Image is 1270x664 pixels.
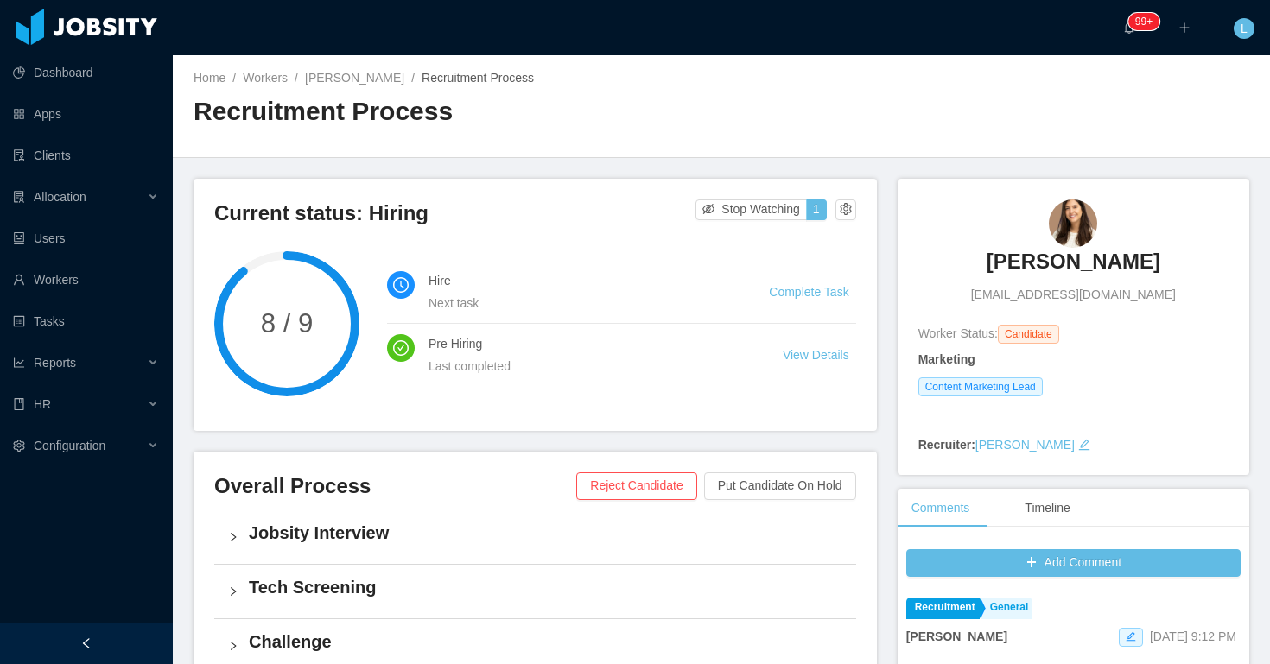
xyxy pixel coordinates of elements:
i: icon: book [13,398,25,410]
span: [DATE] 9:12 PM [1150,629,1236,643]
span: Worker Status: [918,326,998,340]
strong: Recruiter: [918,438,975,452]
i: icon: right [228,641,238,651]
a: [PERSON_NAME] [987,248,1160,286]
h2: Recruitment Process [194,94,721,130]
a: Recruitment [906,598,980,619]
a: icon: auditClients [13,138,159,173]
span: Reports [34,356,76,370]
i: icon: line-chart [13,357,25,369]
i: icon: clock-circle [393,277,409,293]
strong: [PERSON_NAME] [906,629,1007,643]
sup: 2116 [1128,13,1159,30]
div: icon: rightJobsity Interview [214,510,856,564]
a: View Details [783,348,849,362]
div: Timeline [1011,489,1083,528]
button: Reject Candidate [576,472,696,500]
h4: Jobsity Interview [249,521,842,545]
a: icon: userWorkers [13,262,159,297]
button: 1 [806,199,827,220]
i: icon: bell [1123,22,1135,34]
span: / [232,71,236,85]
span: Candidate [998,325,1059,344]
i: icon: setting [13,440,25,452]
i: icon: solution [13,191,25,203]
i: icon: right [228,586,238,597]
h3: Overall Process [214,472,576,500]
div: Last completed [429,357,741,376]
span: Allocation [34,190,86,204]
a: icon: profileTasks [13,304,159,338]
strong: Marketing [918,352,975,366]
i: icon: edit [1126,631,1136,642]
a: General [981,598,1033,619]
button: icon: setting [835,199,856,220]
button: Put Candidate On Hold [704,472,856,500]
i: icon: right [228,532,238,542]
div: Comments [898,489,984,528]
a: icon: appstoreApps [13,97,159,131]
span: / [411,71,415,85]
span: Configuration [34,439,105,452]
h4: Tech Screening [249,575,842,599]
span: Content Marketing Lead [918,377,1043,396]
h4: Pre Hiring [429,334,741,353]
h3: [PERSON_NAME] [987,248,1160,275]
a: icon: robotUsers [13,221,159,256]
a: [PERSON_NAME] [305,71,404,85]
span: [EMAIL_ADDRESS][DOMAIN_NAME] [971,286,1176,304]
a: Home [194,71,225,85]
i: icon: plus [1178,22,1191,34]
h4: Hire [429,271,727,290]
div: icon: rightTech Screening [214,565,856,618]
h4: Challenge [249,629,842,654]
a: [PERSON_NAME] [975,438,1075,452]
h3: Current status: Hiring [214,199,695,227]
i: icon: check-circle [393,340,409,356]
div: Next task [429,294,727,313]
a: icon: pie-chartDashboard [13,55,159,90]
span: / [295,71,298,85]
span: Recruitment Process [422,71,534,85]
button: icon: plusAdd Comment [906,549,1241,577]
span: HR [34,397,51,411]
button: icon: eye-invisibleStop Watching [695,199,807,220]
img: fcbc439d-d04a-41ae-9191-25597d67559f_688b8829adcef-90w.png [1049,199,1097,248]
span: 8 / 9 [214,310,359,337]
a: Complete Task [769,285,848,299]
a: Workers [243,71,288,85]
i: icon: edit [1078,439,1090,451]
span: L [1241,18,1248,39]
